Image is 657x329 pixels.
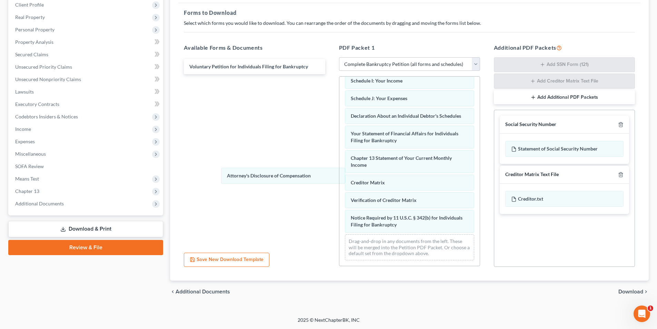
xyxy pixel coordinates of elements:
a: Lawsuits [10,86,163,98]
span: Personal Property [15,27,54,32]
span: Executory Contracts [15,101,59,107]
span: 1 [648,306,653,311]
h5: PDF Packet 1 [339,43,480,52]
span: Verification of Creditor Matrix [351,197,417,203]
div: 2025 © NextChapterBK, INC [132,317,525,329]
button: Add Creditor Matrix Text File [494,74,635,89]
h5: Additional PDF Packets [494,43,635,52]
span: Expenses [15,138,35,144]
a: chevron_left Additional Documents [170,289,230,294]
a: Unsecured Nonpriority Claims [10,73,163,86]
span: Client Profile [15,2,44,8]
span: Download [618,289,643,294]
span: Schedule J: Your Expenses [351,95,407,101]
i: chevron_right [643,289,649,294]
span: Unsecured Priority Claims [15,64,72,70]
span: Voluntary Petition for Individuals Filing for Bankruptcy [189,64,308,69]
span: Attorney's Disclosure of Compensation [227,173,311,178]
button: Add Additional PDF Packets [494,90,635,105]
button: Download chevron_right [618,289,649,294]
a: Download & Print [8,221,163,237]
a: SOFA Review [10,160,163,173]
h5: Available Forms & Documents [184,43,325,52]
span: Property Analysis [15,39,53,45]
span: Means Test [15,176,39,182]
div: Statement of Social Security Number [505,141,624,157]
div: Creditor Matrix Text File [505,171,559,178]
iframe: Intercom live chat [634,306,650,322]
span: Notice Required by 11 U.S.C. § 342(b) for Individuals Filing for Bankruptcy [351,215,462,228]
span: Your Statement of Financial Affairs for Individuals Filing for Bankruptcy [351,130,458,143]
a: Review & File [8,240,163,255]
div: Social Security Number [505,121,556,128]
div: Drag-and-drop in any documents from the left. These will be merged into the Petition PDF Packet. ... [345,234,474,260]
span: Schedule I: Your Income [351,78,402,84]
span: Additional Documents [15,201,64,206]
button: Save New Download Template [184,253,269,267]
span: SOFA Review [15,163,44,169]
span: Additional Documents [176,289,230,294]
span: Miscellaneous [15,151,46,157]
a: Unsecured Priority Claims [10,61,163,73]
button: Add SSN Form (121) [494,57,635,72]
span: Chapter 13 [15,188,39,194]
span: Income [15,126,31,132]
span: Lawsuits [15,89,34,95]
span: Declaration About an Individual Debtor's Schedules [351,113,461,119]
a: Executory Contracts [10,98,163,110]
span: Codebtors Insiders & Notices [15,114,78,119]
div: Creditor.txt [505,191,624,207]
span: Creditor Matrix [351,180,385,185]
a: Secured Claims [10,48,163,61]
span: Unsecured Nonpriority Claims [15,76,81,82]
h5: Forms to Download [184,9,635,17]
p: Select which forms you would like to download. You can rearrange the order of the documents by dr... [184,20,635,27]
span: Chapter 13 Statement of Your Current Monthly Income [351,155,452,168]
a: Property Analysis [10,36,163,48]
span: Secured Claims [15,51,48,57]
i: chevron_left [170,289,176,294]
span: Real Property [15,14,45,20]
